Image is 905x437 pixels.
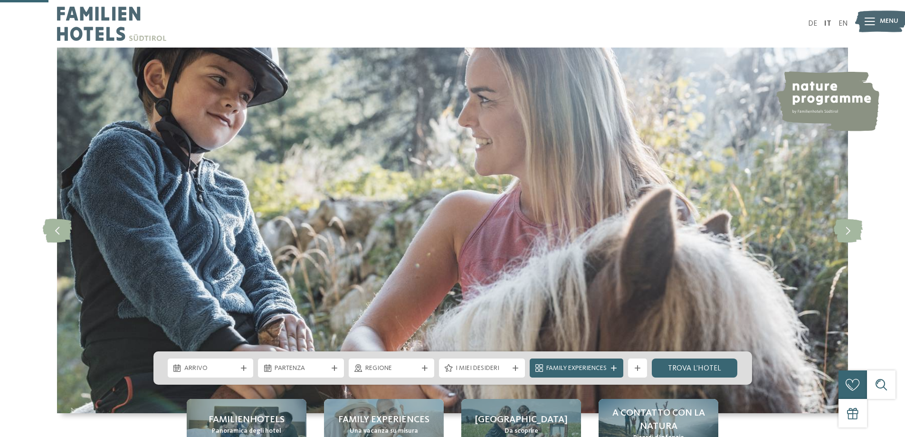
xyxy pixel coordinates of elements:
span: Familienhotels [209,413,285,427]
span: [GEOGRAPHIC_DATA] [475,413,568,427]
a: IT [824,20,831,28]
span: Regione [365,364,418,373]
span: Family Experiences [546,364,607,373]
span: Da scoprire [505,427,538,436]
span: I miei desideri [456,364,508,373]
span: Partenza [275,364,327,373]
a: EN [838,20,848,28]
span: Panoramica degli hotel [212,427,281,436]
img: nature programme by Familienhotels Südtirol [775,71,879,131]
a: DE [808,20,817,28]
span: A contatto con la natura [608,407,709,433]
img: Family hotel Alto Adige: the happy family places! [57,48,848,413]
span: Arrivo [184,364,237,373]
a: trova l’hotel [652,359,738,378]
span: Una vacanza su misura [350,427,418,436]
span: Menu [880,17,898,26]
span: Family experiences [338,413,429,427]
